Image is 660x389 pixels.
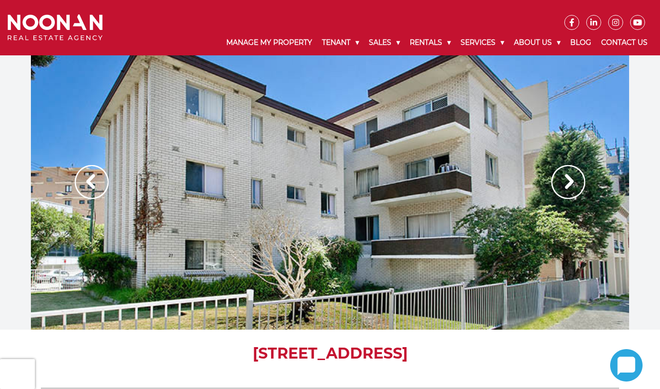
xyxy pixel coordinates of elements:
a: Contact Us [596,30,653,55]
img: Arrow slider [551,165,585,199]
a: Tenant [317,30,364,55]
a: About Us [509,30,565,55]
a: Services [456,30,509,55]
a: Sales [364,30,405,55]
h1: [STREET_ADDRESS] [41,345,619,363]
a: Manage My Property [221,30,317,55]
img: Noonan Real Estate Agency [7,14,103,41]
img: Arrow slider [75,165,109,199]
a: Blog [565,30,596,55]
a: Rentals [405,30,456,55]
